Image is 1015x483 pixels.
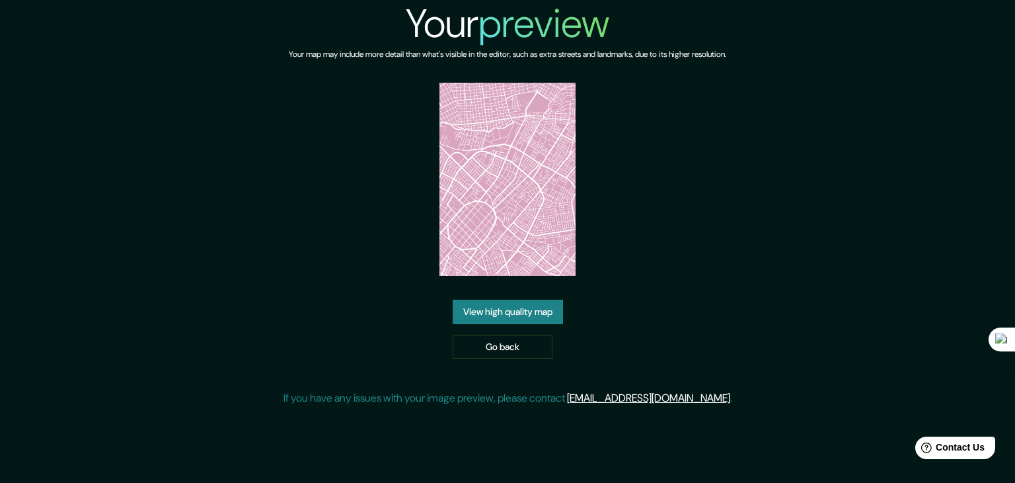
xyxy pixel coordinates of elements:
p: If you have any issues with your image preview, please contact . [283,390,732,406]
a: Go back [453,335,552,359]
a: View high quality map [453,300,563,324]
img: created-map-preview [439,83,576,276]
h6: Your map may include more detail than what's visible in the editor, such as extra streets and lan... [289,48,726,62]
iframe: Help widget launcher [897,431,1000,468]
a: [EMAIL_ADDRESS][DOMAIN_NAME] [567,391,730,405]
